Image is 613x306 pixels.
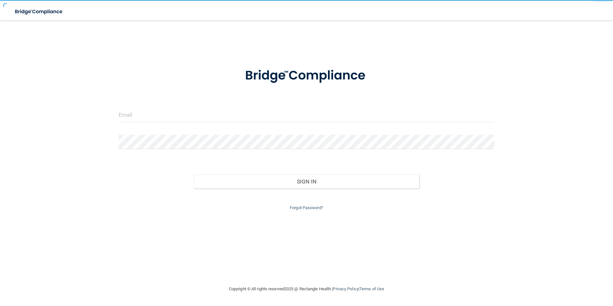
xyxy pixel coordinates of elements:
a: Forgot Password? [290,205,323,210]
button: Sign In [194,174,419,189]
img: bridge_compliance_login_screen.278c3ca4.svg [232,59,381,92]
a: Terms of Use [359,286,384,291]
input: Email [119,108,495,122]
img: bridge_compliance_login_screen.278c3ca4.svg [10,5,69,18]
a: Privacy Policy [333,286,358,291]
div: Copyright © All rights reserved 2025 @ Rectangle Health | | [189,279,424,299]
